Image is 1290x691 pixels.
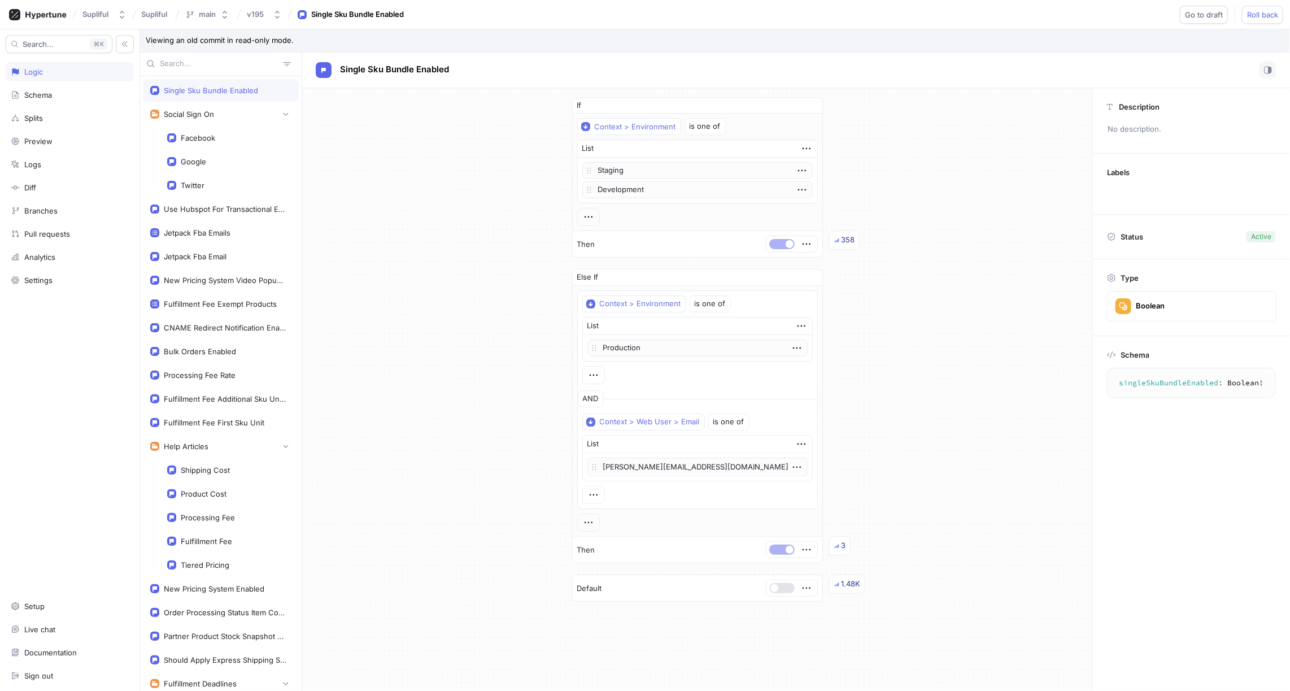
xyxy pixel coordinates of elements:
div: is one of [695,301,726,307]
div: is one of [690,123,721,130]
div: Fulfillment Fee [181,537,232,546]
div: Social Sign On [164,110,214,119]
div: main [199,10,216,19]
div: v195 [247,10,264,19]
p: Else If [577,272,599,283]
div: Product Cost [181,489,226,498]
div: Context > Web User > Email [600,417,700,427]
span: Supliful [141,10,167,18]
div: 358 [842,234,855,246]
div: Diff [24,183,36,192]
div: Active [1251,232,1271,242]
div: Preview [24,137,53,146]
input: Search... [160,58,278,69]
div: CNAME Redirect Notification Enabled [164,323,287,332]
p: Default [577,583,602,594]
div: Boolean [1136,301,1165,311]
div: New Pricing System Video Popup Enabled [164,276,287,285]
p: Then [577,239,595,250]
span: Go to draft [1185,11,1223,18]
p: [PERSON_NAME][EMAIL_ADDRESS][DOMAIN_NAME] [587,458,808,477]
div: is one of [713,419,744,425]
div: Single Sku Bundle Enabled [164,86,258,95]
button: Search...K [6,35,112,53]
div: Google [181,157,206,166]
div: Context > Environment [595,122,676,132]
textarea: singleSkuBundleEnabled: Boolean! [1112,373,1271,393]
p: Status [1121,229,1143,245]
div: Tiered Pricing [181,560,229,570]
div: Documentation [24,648,77,657]
button: Roll back [1242,6,1283,24]
div: Sign out [24,671,53,680]
span: Roll back [1247,11,1278,18]
div: List [587,320,599,332]
div: Facebook [181,133,215,142]
div: New Pricing System Enabled [164,584,264,593]
p: No description. [1102,120,1280,139]
div: Jetpack Fba Email [164,252,226,261]
div: Use Hubspot For Transactional Emails [164,205,287,214]
div: Fulfillment Fee Additional Sku Units [164,394,287,403]
button: Boolean [1107,291,1276,321]
div: K [90,38,107,50]
div: Processing Fee Rate [164,371,236,380]
div: 1.48K [842,579,861,590]
p: Single Sku Bundle Enabled [340,63,449,76]
button: Go to draft [1180,6,1228,24]
div: Bulk Orders Enabled [164,347,236,356]
div: Analytics [24,253,55,262]
p: Viewing an old commit in read-only mode. [140,29,1290,53]
p: Type [1121,273,1139,283]
p: Then [577,545,595,556]
div: Order Processing Status Item Count [PERSON_NAME] [164,608,287,617]
div: Splits [24,114,43,123]
button: Context > Web User > Email [582,414,705,431]
div: Setup [24,602,45,611]
div: Pull requests [24,229,70,238]
div: Schema [24,90,52,99]
div: Processing Fee [181,513,235,522]
div: Branches [24,206,58,215]
p: Labels [1107,168,1130,177]
button: v195 [242,5,286,24]
div: Settings [24,276,53,285]
button: Supliful [78,5,131,24]
p: Description [1119,102,1160,111]
div: Should Apply Express Shipping Sample Order [164,655,287,664]
a: Documentation [6,643,134,662]
div: Context > Environment [600,299,681,308]
button: Context > Environment [582,295,686,312]
div: AND [583,396,599,402]
button: main [181,5,234,24]
p: Schema [1121,350,1149,359]
div: Partner Product Stock Snapshot Enabled [164,632,287,641]
p: If [577,100,582,111]
button: Context > Environment [577,118,681,135]
div: Supliful [82,10,108,19]
div: 3 [842,540,846,551]
div: Jetpack Fba Emails [164,228,230,237]
div: Fulfillment Deadlines [164,679,237,688]
div: Live chat [24,625,55,634]
div: Twitter [181,181,204,190]
div: Logic [24,67,43,76]
div: Shipping Cost [181,466,230,475]
div: List [582,143,594,154]
div: Single Sku Bundle Enabled [311,9,404,20]
div: Fulfillment Fee First Sku Unit [164,418,264,427]
span: Search... [23,41,54,47]
div: Fulfillment Fee Exempt Products [164,299,277,308]
div: Logs [24,160,41,169]
div: Help Articles [164,442,208,451]
div: List [587,438,599,450]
